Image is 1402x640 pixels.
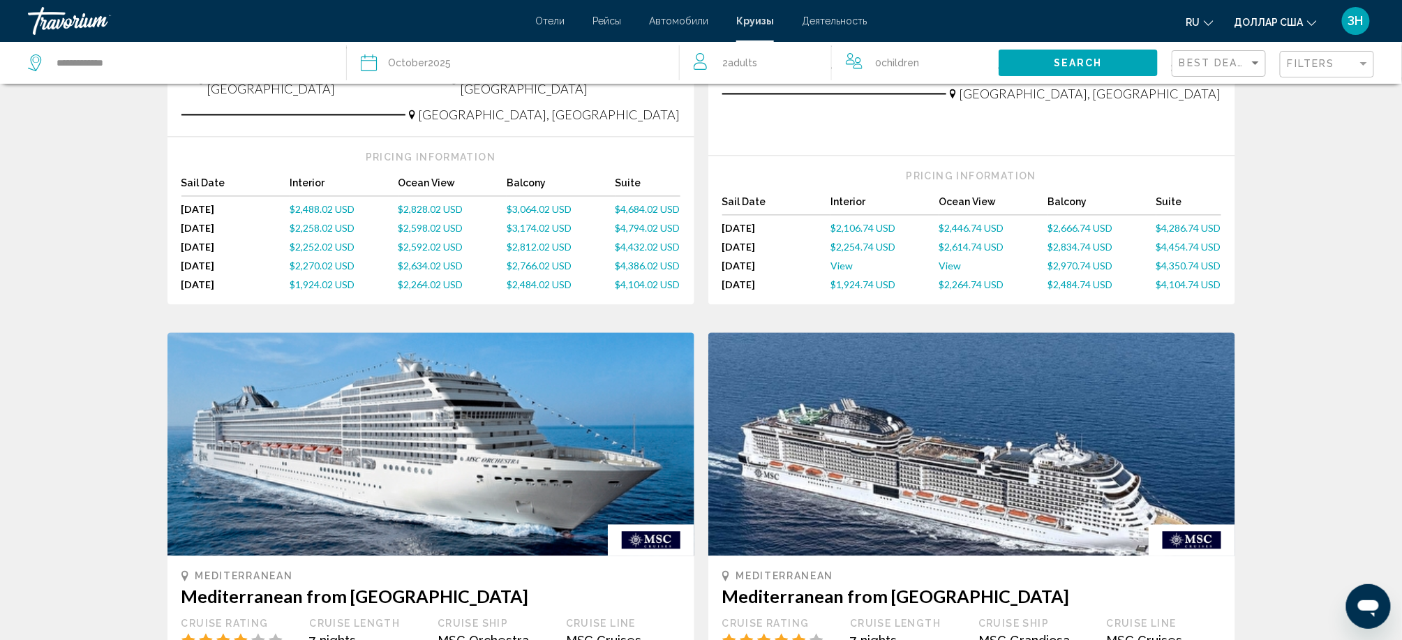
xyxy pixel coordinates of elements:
[722,170,1221,182] div: Pricing Information
[1156,260,1221,271] span: $4,350.74 USD
[850,617,964,630] div: Cruise Length
[722,222,831,234] div: [DATE]
[1107,617,1221,630] div: Cruise Line
[290,260,398,271] a: $2,270.02 USD
[507,260,572,271] span: $2,766.02 USD
[398,241,463,253] span: $2,592.02 USD
[507,278,572,290] span: $2,484.02 USD
[167,332,694,556] img: 1595507057.jpg
[419,107,680,122] span: [GEOGRAPHIC_DATA], [GEOGRAPHIC_DATA]
[398,222,507,234] a: $2,598.02 USD
[290,222,398,234] a: $2,258.02 USD
[398,278,507,290] a: $2,264.02 USD
[616,203,680,215] a: $4,684.02 USD
[388,53,451,73] div: 2025
[290,203,355,215] span: $2,488.02 USD
[729,57,758,68] span: Adults
[507,222,616,234] a: $3,174.02 USD
[290,278,398,290] a: $1,924.02 USD
[830,260,853,271] span: View
[999,50,1158,75] button: Search
[939,260,962,271] span: View
[398,222,463,234] span: $2,598.02 USD
[1179,57,1253,68] span: Best Deals
[736,15,774,27] a: Круизы
[181,586,680,606] h3: Mediterranean from [GEOGRAPHIC_DATA]
[802,15,867,27] a: Деятельность
[608,524,694,556] img: msccruise.gif
[723,53,758,73] span: 2
[398,260,463,271] span: $2,634.02 USD
[438,617,552,630] div: Cruise Ship
[28,7,521,35] a: Травориум
[290,222,355,234] span: $2,258.02 USD
[939,196,1048,215] div: Ocean View
[398,260,507,271] a: $2,634.02 USD
[830,241,939,253] a: $2,254.74 USD
[616,278,680,290] a: $4,104.02 USD
[290,260,355,271] span: $2,270.02 USD
[1047,241,1156,253] a: $2,834.74 USD
[830,222,895,234] span: $2,106.74 USD
[181,151,680,163] div: Pricing Information
[507,203,616,215] a: $3,064.02 USD
[507,241,616,253] a: $2,812.02 USD
[398,177,507,196] div: Ocean View
[592,15,621,27] a: Рейсы
[830,278,939,290] a: $1,924.74 USD
[960,86,1221,101] span: [GEOGRAPHIC_DATA], [GEOGRAPHIC_DATA]
[1149,524,1235,556] img: msccruise.gif
[398,203,507,215] a: $2,828.02 USD
[181,203,290,215] div: [DATE]
[939,241,1004,253] span: $2,614.74 USD
[616,260,680,271] a: $4,386.02 USD
[290,241,398,253] a: $2,252.02 USD
[1047,196,1156,215] div: Balcony
[722,241,831,253] div: [DATE]
[616,177,680,196] div: Suite
[1346,584,1391,629] iframe: Кнопка запуска окна обмена сообщениями
[290,177,398,196] div: Interior
[1235,12,1317,32] button: Изменить валюту
[939,260,1048,271] a: View
[535,15,565,27] font: Отели
[736,570,834,581] span: Mediterranean
[722,278,831,290] div: [DATE]
[361,42,665,84] button: October2025
[649,15,708,27] font: Автомобили
[1047,222,1112,234] span: $2,666.74 USD
[616,222,680,234] a: $4,794.02 USD
[978,617,1093,630] div: Cruise Ship
[1047,260,1156,271] a: $2,970.74 USD
[1348,13,1364,28] font: ЗН
[181,260,290,271] div: [DATE]
[939,278,1048,290] a: $2,264.74 USD
[616,241,680,253] a: $4,432.02 USD
[830,196,939,215] div: Interior
[722,260,831,271] div: [DATE]
[875,53,919,73] span: 0
[830,241,895,253] span: $2,254.74 USD
[1186,17,1200,28] font: ru
[566,617,680,630] div: Cruise Line
[830,260,939,271] a: View
[939,241,1048,253] a: $2,614.74 USD
[1156,241,1221,253] a: $4,454.74 USD
[722,617,837,630] div: Cruise Rating
[1047,222,1156,234] a: $2,666.74 USD
[398,203,463,215] span: $2,828.02 USD
[507,241,572,253] span: $2,812.02 USD
[1047,278,1112,290] span: $2,484.74 USD
[1156,196,1221,215] div: Suite
[507,177,616,196] div: Balcony
[881,57,919,68] span: Children
[195,570,293,581] span: Mediterranean
[290,203,398,215] a: $2,488.02 USD
[1156,278,1221,290] a: $4,104.74 USD
[181,222,290,234] div: [DATE]
[290,241,355,253] span: $2,252.02 USD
